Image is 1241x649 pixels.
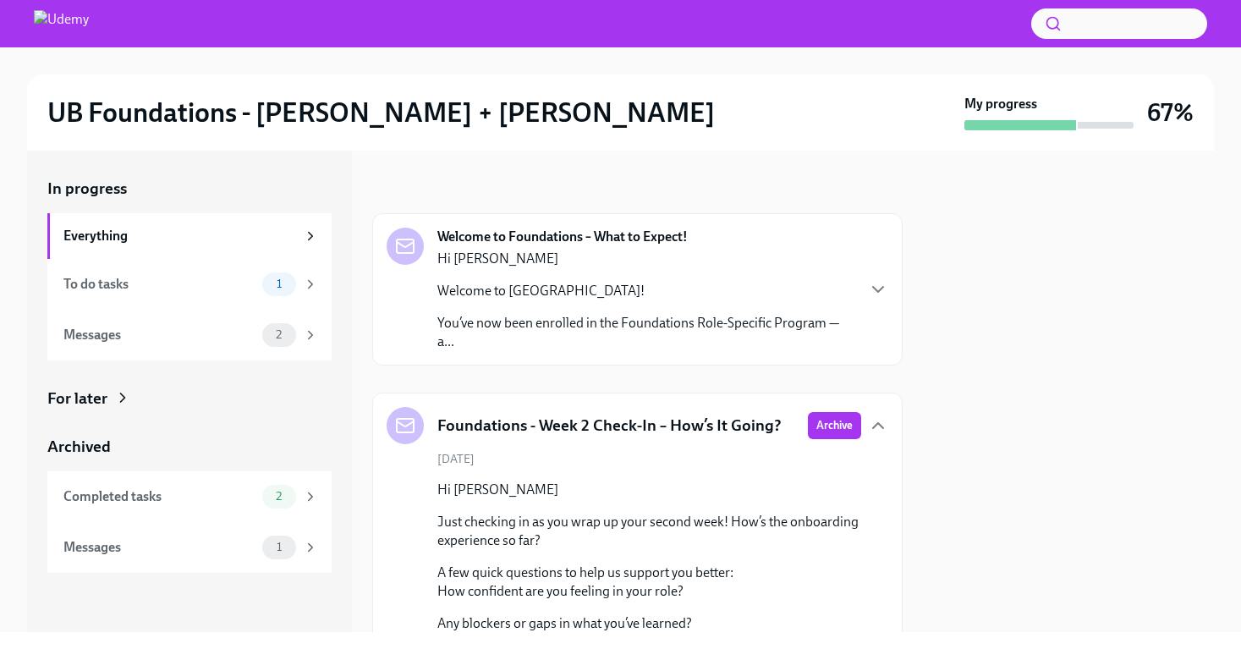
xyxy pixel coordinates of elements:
span: 1 [266,278,292,290]
p: Welcome to [GEOGRAPHIC_DATA]! [437,282,854,300]
p: A few quick questions to help us support you better: How confident are you feeling in your role? [437,564,861,601]
a: For later [47,388,332,410]
div: In progress [372,178,452,200]
strong: My progress [964,95,1037,113]
div: Messages [63,326,255,344]
a: Completed tasks2 [47,471,332,522]
button: Archive [808,412,861,439]
div: For later [47,388,107,410]
h3: 67% [1147,97,1194,128]
a: Messages2 [47,310,332,360]
div: To do tasks [63,275,255,294]
a: Archived [47,436,332,458]
div: Everything [63,227,296,245]
img: Udemy [34,10,89,37]
span: [DATE] [437,451,475,467]
p: Any blockers or gaps in what you’ve learned? [437,614,861,633]
a: In progress [47,178,332,200]
span: 2 [266,490,292,503]
strong: Welcome to Foundations – What to Expect! [437,228,688,246]
span: Archive [816,417,853,434]
h2: UB Foundations - [PERSON_NAME] + [PERSON_NAME] [47,96,715,129]
p: Just checking in as you wrap up your second week! How’s the onboarding experience so far? [437,513,861,550]
span: 1 [266,541,292,553]
div: Completed tasks [63,487,255,506]
p: Hi [PERSON_NAME] [437,250,854,268]
a: To do tasks1 [47,259,332,310]
p: Hi [PERSON_NAME] [437,481,861,499]
a: Messages1 [47,522,332,573]
a: Everything [47,213,332,259]
p: You’ve now been enrolled in the Foundations Role-Specific Program — a... [437,314,854,351]
span: 2 [266,328,292,341]
div: Messages [63,538,255,557]
h5: Foundations - Week 2 Check-In – How’s It Going? [437,415,782,437]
